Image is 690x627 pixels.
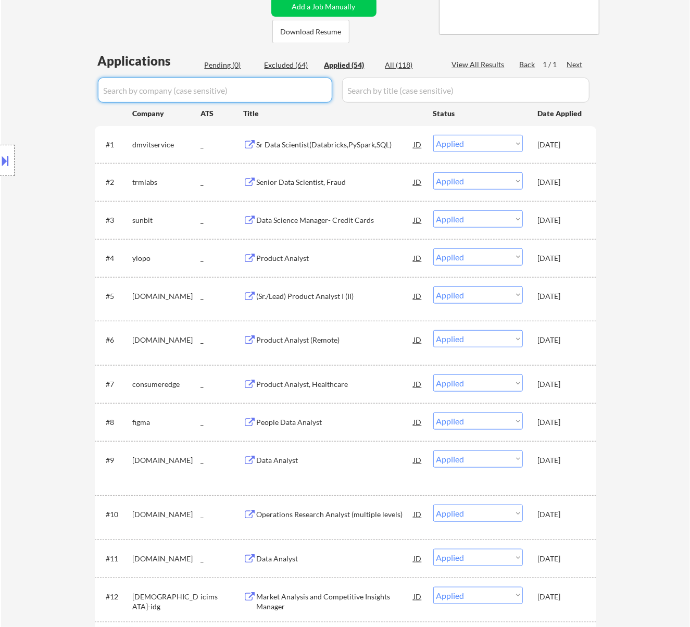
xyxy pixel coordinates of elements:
div: _ [201,291,244,302]
div: JD [413,505,423,523]
div: Data Analyst [257,455,414,466]
div: Pending (0) [205,60,257,70]
div: _ [201,140,244,150]
div: Back [520,59,536,70]
div: JD [413,172,423,191]
div: (Sr./Lead) Product Analyst I (II) [257,291,414,302]
div: #5 [106,291,124,302]
div: #11 [106,554,124,564]
div: Product Analyst (Remote) [257,335,414,345]
div: icims [201,592,244,602]
div: [DOMAIN_NAME] [133,455,201,466]
div: [DATE] [538,379,584,390]
div: Title [244,108,423,119]
div: [DATE] [538,253,584,264]
div: _ [201,253,244,264]
div: View All Results [452,59,508,70]
div: _ [201,554,244,564]
div: #8 [106,417,124,428]
div: Status [433,104,523,122]
div: _ [201,215,244,225]
div: [DATE] [538,554,584,564]
div: [DATE] [538,509,584,520]
div: consumeredge [133,379,201,390]
div: [DOMAIN_NAME] [133,509,201,520]
div: [DATE] [538,455,584,466]
div: #10 [106,509,124,520]
div: _ [201,417,244,428]
div: #9 [106,455,124,466]
div: JD [413,450,423,469]
div: JD [413,412,423,431]
div: _ [201,455,244,466]
div: Data Science Manager- Credit Cards [257,215,414,225]
div: Market Analysis and Competitive Insights Manager [257,592,414,612]
div: JD [413,330,423,349]
div: Product Analyst [257,253,414,264]
input: Search by title (case sensitive) [342,78,589,103]
div: #6 [106,335,124,345]
div: JD [413,374,423,393]
div: Applied (54) [324,60,377,70]
div: [DATE] [538,592,584,602]
button: Download Resume [272,20,349,43]
div: [DATE] [538,335,584,345]
div: [DEMOGRAPHIC_DATA]-idg [133,592,201,612]
div: JD [413,549,423,568]
div: JD [413,135,423,154]
div: Applications [98,55,201,67]
div: Sr Data Scientist(Databricks,PySpark,SQL) [257,140,414,150]
div: Next [567,59,584,70]
div: JD [413,286,423,305]
div: JD [413,587,423,606]
div: _ [201,177,244,187]
div: ylopo [133,253,201,264]
div: _ [201,509,244,520]
div: Data Analyst [257,554,414,564]
div: Operations Research Analyst (multiple levels) [257,509,414,520]
div: _ [201,335,244,345]
div: JD [413,248,423,267]
div: [DOMAIN_NAME] [133,291,201,302]
div: #7 [106,379,124,390]
div: figma [133,417,201,428]
div: [DATE] [538,177,584,187]
div: All (118) [385,60,437,70]
div: [DATE] [538,140,584,150]
div: #4 [106,253,124,264]
div: Date Applied [538,108,584,119]
div: [DATE] [538,291,584,302]
input: Search by company (case sensitive) [98,78,332,103]
div: [DATE] [538,417,584,428]
div: JD [413,210,423,229]
div: [DOMAIN_NAME] [133,554,201,564]
div: _ [201,379,244,390]
div: Senior Data Scientist, Fraud [257,177,414,187]
div: People Data Analyst [257,417,414,428]
div: ATS [201,108,244,119]
div: [DOMAIN_NAME] [133,335,201,345]
div: Product Analyst, Healthcare [257,379,414,390]
div: 1 / 1 [543,59,567,70]
div: [DATE] [538,215,584,225]
div: Excluded (64) [265,60,317,70]
div: #12 [106,592,124,602]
